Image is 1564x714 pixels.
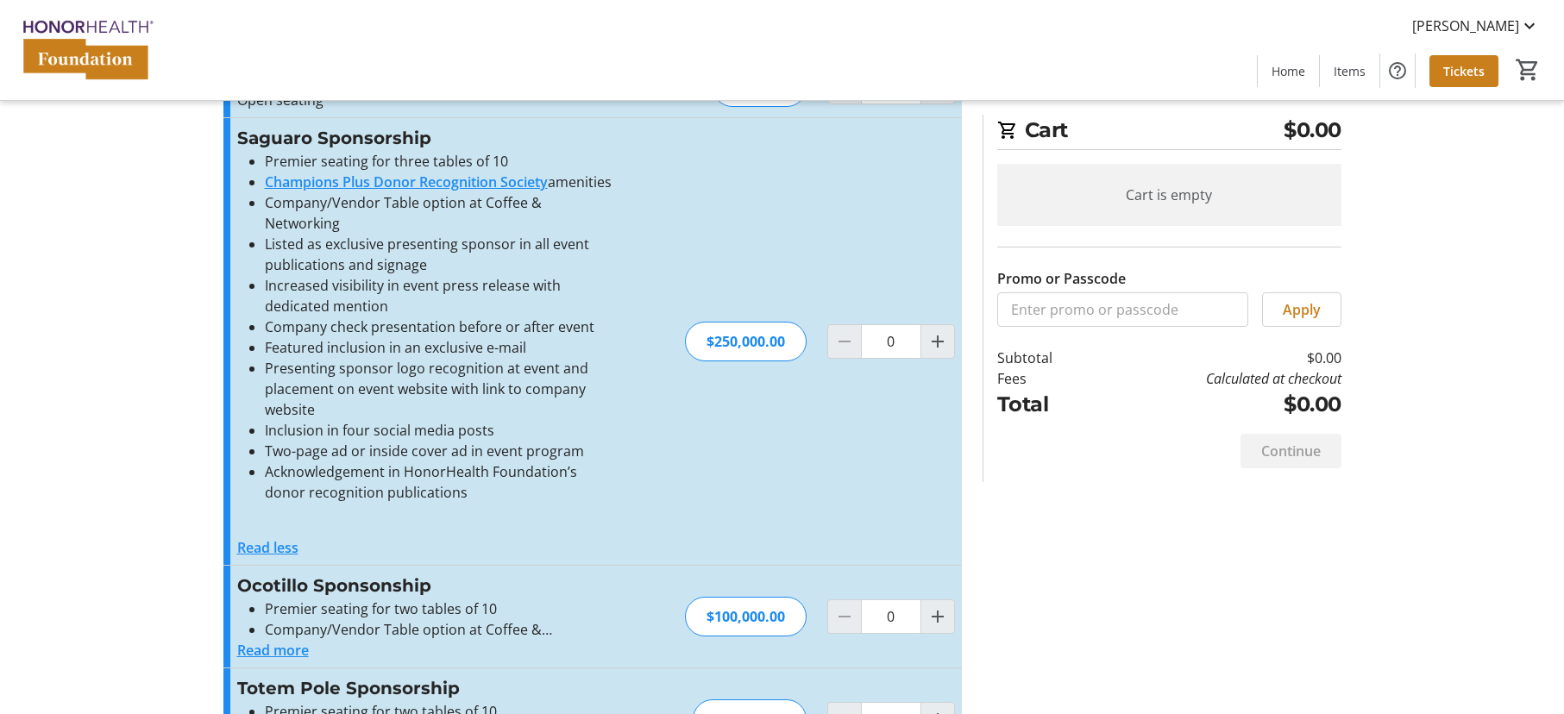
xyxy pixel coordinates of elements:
td: Subtotal [997,348,1097,368]
td: Total [997,389,1097,420]
input: Saguaro Sponsorship Quantity [861,324,921,359]
li: Premier seating for three tables of 10 [265,151,614,172]
div: $250,000.00 [685,322,807,361]
li: Increased visibility in event press release with dedicated mention [265,275,614,316]
button: Cart [1512,54,1543,85]
a: Champions Plus Donor Recognition Society [265,172,548,191]
button: Read more [237,640,309,661]
button: Increment by one [921,600,954,633]
h3: Totem Pole Sponsorship [237,675,614,701]
a: Home [1258,55,1319,87]
li: Two-page ad or inside cover ad in event program [265,441,614,461]
button: Read less [237,537,298,558]
li: Company/Vendor Table option at Coffee & Networking [265,192,614,234]
button: Increment by one [921,325,954,358]
input: Ocotillo Sponsonship Quantity [861,599,921,634]
li: Premier seating for two tables of 10 [265,598,614,619]
span: [PERSON_NAME] [1412,16,1519,36]
span: $0.00 [1284,115,1341,146]
label: Promo or Passcode [997,268,1126,289]
li: Presenting sponsor logo recognition at event and placement on event website with link to company ... [265,358,614,420]
li: Featured inclusion in an exclusive e-mail [265,337,614,358]
span: Home [1272,62,1305,80]
a: Tickets [1429,55,1498,87]
li: Listed as exclusive presenting sponsor in all event publications and signage [265,234,614,275]
td: $0.00 [1096,389,1341,420]
td: $0.00 [1096,348,1341,368]
li: amenities [265,172,614,192]
li: Inclusion in four social media posts [265,420,614,441]
a: Items [1320,55,1379,87]
li: Acknowledgement in HonorHealth Foundation’s donor recognition publications [265,461,614,503]
li: Company check presentation before or after event [265,316,614,337]
input: Enter promo or passcode [997,292,1248,327]
button: [PERSON_NAME] [1398,12,1554,40]
li: Company/Vendor Table option at Coffee & Networking [265,619,614,640]
td: Fees [997,368,1097,389]
div: Cart is empty [997,164,1341,226]
td: Calculated at checkout [1096,368,1341,389]
span: Apply [1283,299,1321,320]
h3: Ocotillo Sponsonship [237,573,614,598]
h2: Cart [997,115,1341,150]
button: Apply [1262,292,1341,327]
span: Tickets [1443,62,1485,80]
img: HonorHealth Foundation's Logo [10,7,164,93]
div: $100,000.00 [685,597,807,636]
button: Help [1380,53,1415,88]
span: Items [1334,62,1366,80]
h3: Saguaro Sponsorship [237,125,614,151]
